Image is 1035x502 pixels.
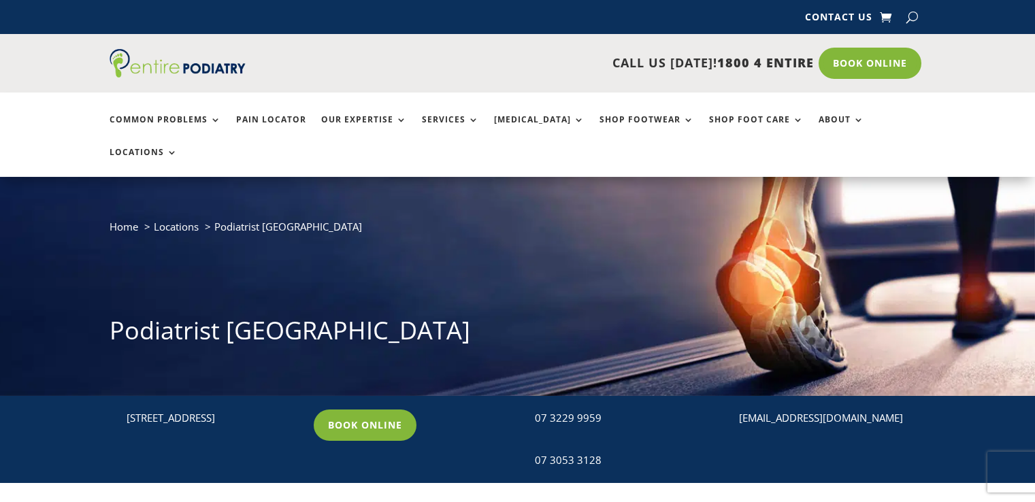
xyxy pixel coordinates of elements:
[805,12,872,27] a: Contact Us
[494,115,585,144] a: [MEDICAL_DATA]
[535,409,710,427] div: 07 3229 9959
[127,409,301,427] p: [STREET_ADDRESS]
[236,115,306,144] a: Pain Locator
[422,115,479,144] a: Services
[154,220,199,233] a: Locations
[214,220,362,233] span: Podiatrist [GEOGRAPHIC_DATA]
[110,218,926,246] nav: breadcrumb
[110,314,926,354] h1: Podiatrist [GEOGRAPHIC_DATA]
[110,148,178,177] a: Locations
[110,115,221,144] a: Common Problems
[298,54,814,72] p: CALL US [DATE]!
[535,452,710,469] div: 07 3053 3128
[717,54,814,71] span: 1800 4 ENTIRE
[110,49,246,78] img: logo (1)
[321,115,407,144] a: Our Expertise
[819,48,921,79] a: Book Online
[739,411,903,424] a: [EMAIL_ADDRESS][DOMAIN_NAME]
[709,115,804,144] a: Shop Foot Care
[110,67,246,80] a: Entire Podiatry
[314,409,416,441] a: Book Online
[110,220,138,233] a: Home
[819,115,864,144] a: About
[599,115,694,144] a: Shop Footwear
